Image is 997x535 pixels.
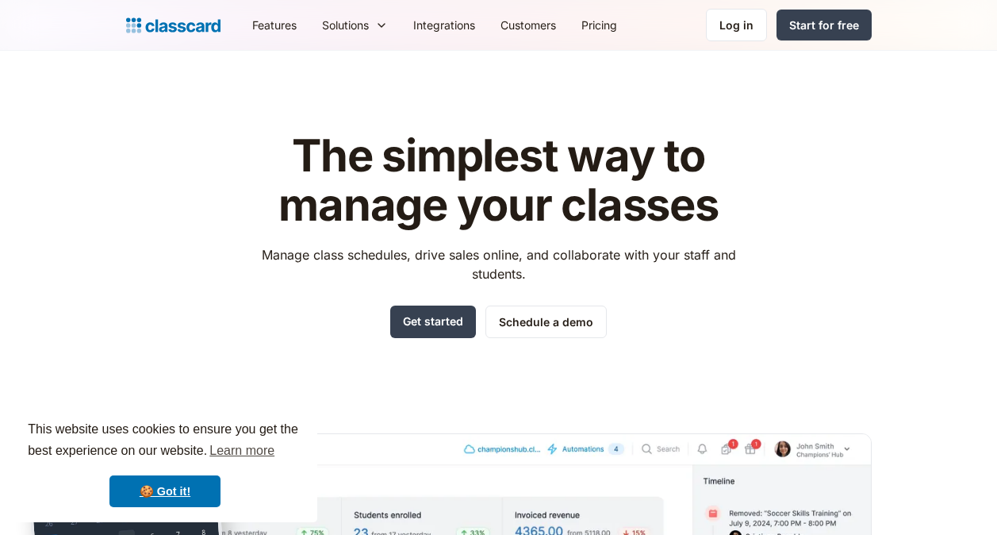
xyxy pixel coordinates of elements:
[240,7,309,43] a: Features
[401,7,488,43] a: Integrations
[13,405,317,522] div: cookieconsent
[109,475,220,507] a: dismiss cookie message
[719,17,754,33] div: Log in
[569,7,630,43] a: Pricing
[789,17,859,33] div: Start for free
[706,9,767,41] a: Log in
[247,245,750,283] p: Manage class schedules, drive sales online, and collaborate with your staff and students.
[207,439,277,463] a: learn more about cookies
[28,420,302,463] span: This website uses cookies to ensure you get the best experience on our website.
[126,14,220,37] a: home
[322,17,369,33] div: Solutions
[390,306,476,338] a: Get started
[309,7,401,43] div: Solutions
[247,132,750,229] h1: The simplest way to manage your classes
[488,7,569,43] a: Customers
[777,10,872,40] a: Start for free
[485,306,607,338] a: Schedule a demo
